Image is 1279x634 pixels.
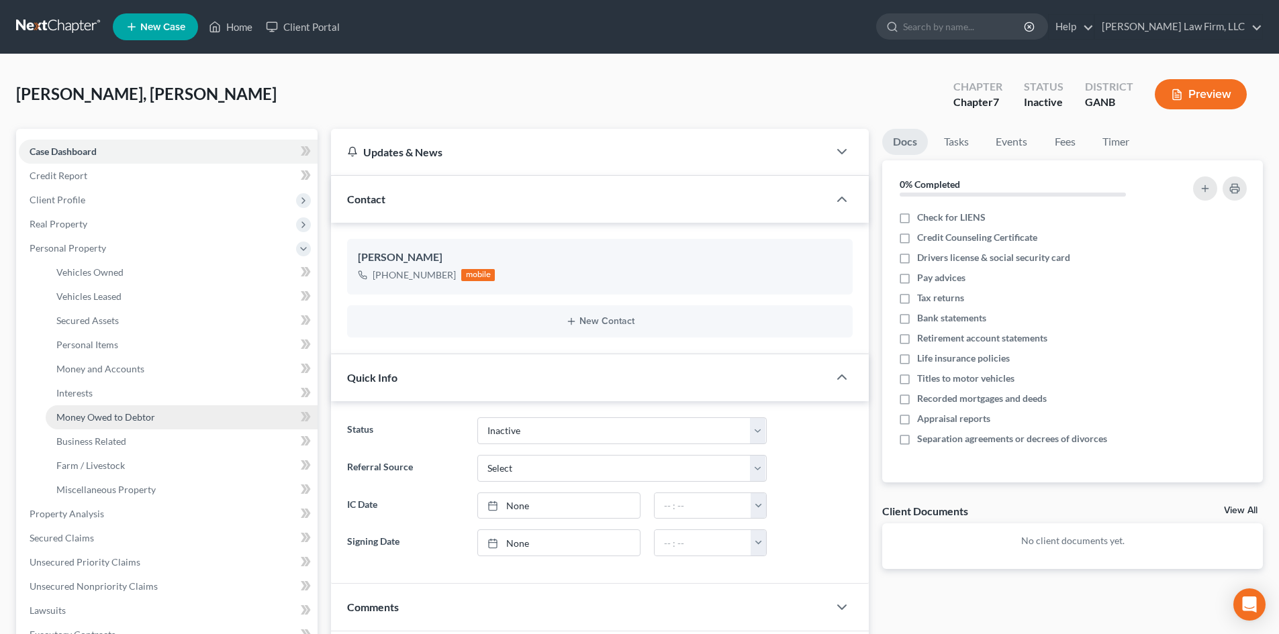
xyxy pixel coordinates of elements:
span: Credit Counseling Certificate [917,231,1037,244]
a: Money Owed to Debtor [46,405,318,429]
span: Appraisal reports [917,412,990,425]
a: Credit Report [19,164,318,188]
a: Client Portal [259,15,346,39]
label: IC Date [340,492,470,519]
span: Contact [347,193,385,205]
button: Preview [1155,79,1247,109]
a: Timer [1092,129,1140,155]
a: None [478,530,640,556]
span: [PERSON_NAME], [PERSON_NAME] [16,84,277,103]
span: Business Related [56,435,126,447]
span: Miscellaneous Property [56,484,156,495]
span: Unsecured Nonpriority Claims [30,580,158,592]
a: Help [1049,15,1094,39]
a: Secured Assets [46,309,318,333]
span: Money and Accounts [56,363,144,374]
label: Signing Date [340,529,470,556]
a: Case Dashboard [19,140,318,164]
span: Property Analysis [30,508,104,519]
div: Client Documents [882,504,968,518]
a: Farm / Livestock [46,454,318,478]
div: Chapter [953,95,1002,110]
a: Unsecured Nonpriority Claims [19,574,318,598]
div: mobile [461,269,495,281]
div: [PERSON_NAME] [358,250,842,266]
input: -- : -- [655,493,751,519]
a: Docs [882,129,928,155]
div: District [1085,79,1133,95]
a: Money and Accounts [46,357,318,381]
div: Updates & News [347,145,812,159]
span: Personal Items [56,339,118,350]
span: Retirement account statements [917,331,1047,345]
div: [PHONE_NUMBER] [373,268,456,282]
span: Farm / Livestock [56,460,125,471]
a: Lawsuits [19,598,318,623]
span: Life insurance policies [917,352,1010,365]
span: Credit Report [30,170,87,181]
span: Pay advices [917,271,965,284]
input: Search by name... [903,14,1026,39]
span: 7 [993,95,999,108]
span: Quick Info [347,371,397,384]
a: Miscellaneous Property [46,478,318,502]
a: Interests [46,381,318,405]
span: Case Dashboard [30,146,97,157]
a: Property Analysis [19,502,318,526]
label: Referral Source [340,455,470,482]
a: Unsecured Priority Claims [19,550,318,574]
a: Events [985,129,1038,155]
a: Vehicles Owned [46,260,318,284]
a: Tasks [933,129,980,155]
div: Inactive [1024,95,1063,110]
span: Bank statements [917,311,986,325]
span: Recorded mortgages and deeds [917,392,1047,405]
a: Fees [1043,129,1086,155]
a: Secured Claims [19,526,318,550]
a: None [478,493,640,519]
span: Secured Claims [30,532,94,543]
span: Client Profile [30,194,85,205]
span: Check for LIENS [917,211,986,224]
span: New Case [140,22,185,32]
span: Drivers license & social security card [917,251,1070,264]
input: -- : -- [655,530,751,556]
span: Real Property [30,218,87,229]
a: Business Related [46,429,318,454]
a: Vehicles Leased [46,284,318,309]
span: Tax returns [917,291,964,305]
p: No client documents yet. [893,534,1252,547]
div: Status [1024,79,1063,95]
a: [PERSON_NAME] Law Firm, LLC [1095,15,1262,39]
label: Status [340,417,470,444]
span: Vehicles Leased [56,290,122,302]
div: Chapter [953,79,1002,95]
span: Interests [56,387,93,399]
a: Home [202,15,259,39]
div: GANB [1085,95,1133,110]
span: Separation agreements or decrees of divorces [917,432,1107,445]
span: Money Owed to Debtor [56,411,155,423]
span: Titles to motor vehicles [917,372,1014,385]
span: Comments [347,600,399,613]
span: Unsecured Priority Claims [30,556,140,568]
span: Vehicles Owned [56,266,124,278]
button: New Contact [358,316,842,327]
div: Open Intercom Messenger [1233,588,1266,621]
a: View All [1224,506,1258,515]
span: Personal Property [30,242,106,254]
a: Personal Items [46,333,318,357]
span: Lawsuits [30,604,66,616]
span: Secured Assets [56,315,119,326]
strong: 0% Completed [900,178,960,190]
